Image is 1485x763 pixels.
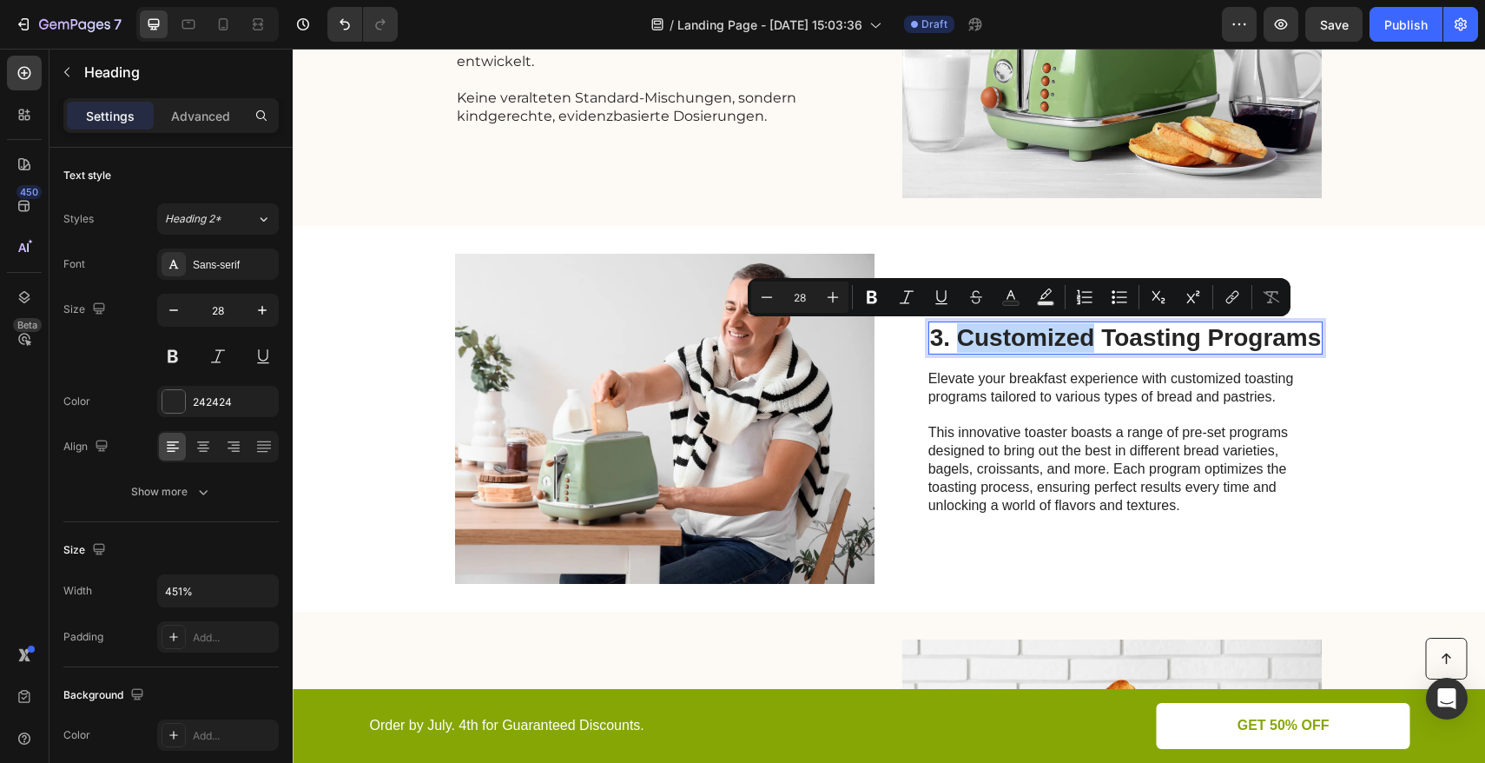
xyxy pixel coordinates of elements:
p: Keine veralteten Standard-Mischungen, sondern kindgerechte, evidenzbasierte Dosierungen. [164,41,554,77]
span: Landing Page - [DATE] 15:03:36 [677,16,862,34]
p: GET 50% OFF [945,668,1037,687]
div: Beta [13,318,42,332]
div: Color [63,394,90,409]
div: Size [63,539,109,562]
div: Styles [63,211,94,227]
p: Elevate your breakfast experience with customized toasting programs tailored to various types of ... [636,322,1026,358]
div: 450 [16,185,42,199]
div: Align [63,435,112,459]
a: GET 50% OFF [864,654,1118,700]
div: Open Intercom Messenger [1426,678,1468,720]
div: Sans-serif [193,257,274,273]
div: Background [63,684,148,707]
p: 3. Customized Toasting Programs [637,275,1029,304]
p: This innovative toaster boasts a range of pre-set programs designed to bring out the best in diff... [636,375,1026,466]
p: 7 [114,14,122,35]
div: Color [63,727,90,743]
button: Save [1305,7,1363,42]
div: Undo/Redo [327,7,398,42]
div: 242424 [193,395,274,410]
div: Show more [131,483,212,501]
iframe: Design area [293,49,1485,763]
div: Size [63,298,109,322]
div: Add... [193,728,274,744]
span: Draft [921,17,947,32]
div: Padding [63,629,103,645]
div: Width [63,583,92,599]
button: Show more [63,476,279,508]
div: Font [63,256,85,272]
div: Add... [193,630,274,646]
span: / [670,16,674,34]
span: Save [1320,17,1349,32]
button: Heading 2* [157,203,279,235]
input: Auto [158,575,278,607]
p: Heading [84,62,272,83]
img: gempages_432750572815254551-e482b8d6-7abe-4a97-b54a-79c1ad70bbfa.webp [162,205,582,535]
div: Publish [1384,16,1428,34]
button: 7 [7,7,129,42]
span: Heading 2* [165,211,221,227]
div: Editor contextual toolbar [748,278,1290,316]
div: Text style [63,168,111,183]
h2: Rich Text Editor. Editing area: main [636,273,1031,306]
p: Settings [86,107,135,125]
p: Advanced [171,107,230,125]
button: Publish [1369,7,1442,42]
